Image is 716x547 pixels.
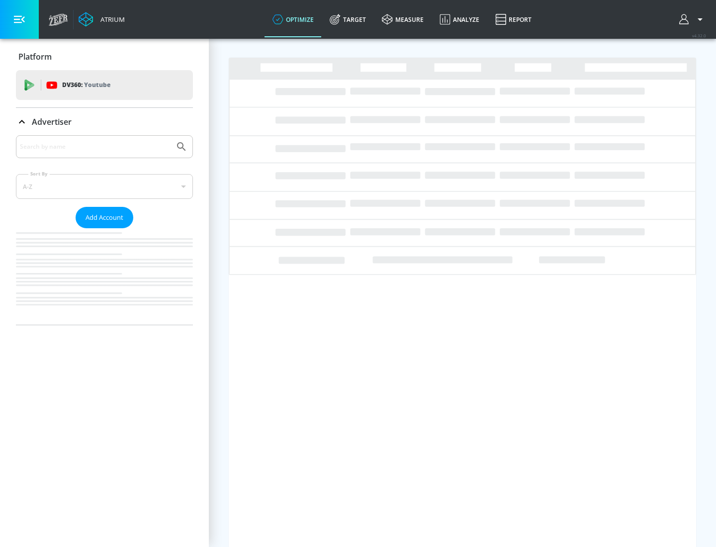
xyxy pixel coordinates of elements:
span: Add Account [86,212,123,223]
div: DV360: Youtube [16,70,193,100]
div: Platform [16,43,193,71]
nav: list of Advertiser [16,228,193,325]
a: Atrium [79,12,125,27]
div: Advertiser [16,108,193,136]
a: Target [322,1,374,37]
p: Advertiser [32,116,72,127]
p: Youtube [84,80,110,90]
div: Atrium [96,15,125,24]
button: Add Account [76,207,133,228]
div: Advertiser [16,135,193,325]
a: Report [487,1,539,37]
p: DV360: [62,80,110,91]
div: A-Z [16,174,193,199]
a: measure [374,1,432,37]
span: v 4.32.0 [692,33,706,38]
a: Analyze [432,1,487,37]
input: Search by name [20,140,171,153]
p: Platform [18,51,52,62]
label: Sort By [28,171,50,177]
a: optimize [265,1,322,37]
